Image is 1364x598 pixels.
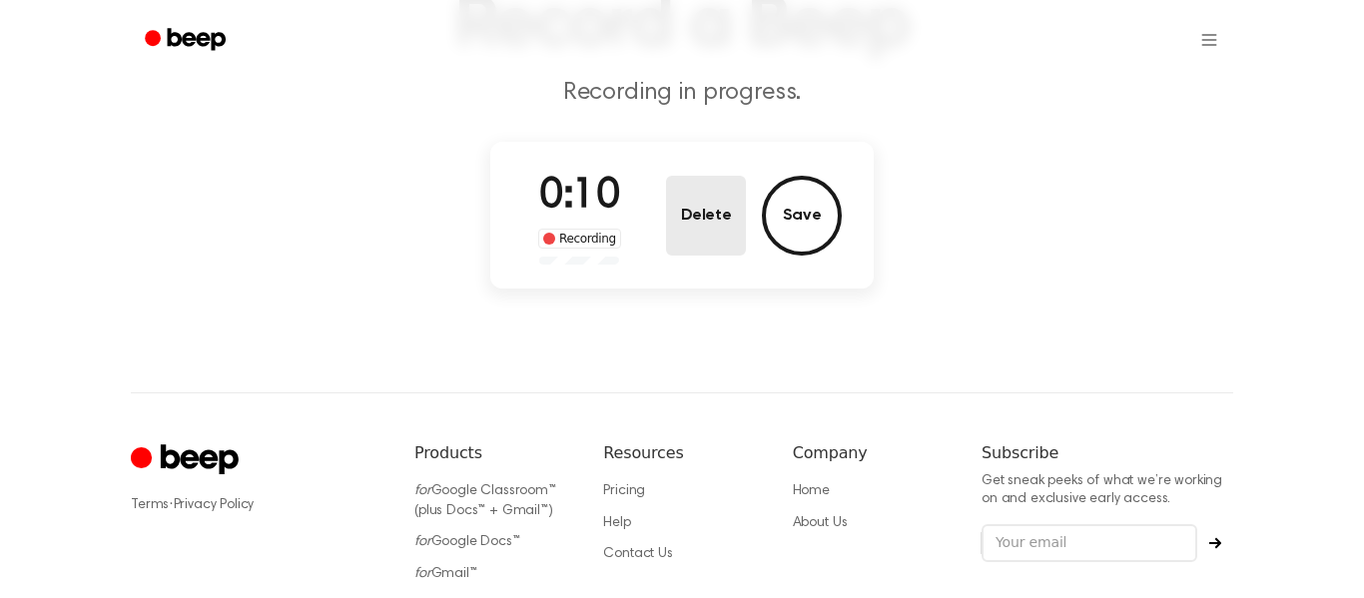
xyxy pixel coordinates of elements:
[793,484,830,498] a: Home
[414,535,431,549] i: for
[1197,537,1233,549] button: Subscribe
[414,535,520,549] a: forGoogle Docs™
[414,441,571,465] h6: Products
[793,441,950,465] h6: Company
[174,498,255,512] a: Privacy Policy
[414,567,431,581] i: for
[982,473,1233,508] p: Get sneak peeks of what we’re working on and exclusive early access.
[793,516,848,530] a: About Us
[982,441,1233,465] h6: Subscribe
[603,547,672,561] a: Contact Us
[762,176,842,256] button: Save Audio Record
[1185,16,1233,64] button: Open menu
[603,516,630,530] a: Help
[666,176,746,256] button: Delete Audio Record
[414,567,477,581] a: forGmail™
[131,441,244,480] a: Cruip
[131,21,244,60] a: Beep
[299,77,1065,110] p: Recording in progress.
[603,484,645,498] a: Pricing
[414,484,431,498] i: for
[131,498,169,512] a: Terms
[414,484,556,518] a: forGoogle Classroom™ (plus Docs™ + Gmail™)
[603,441,760,465] h6: Resources
[539,176,619,218] span: 0:10
[982,524,1197,562] input: Your email
[131,495,382,515] div: ·
[538,229,621,249] div: Recording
